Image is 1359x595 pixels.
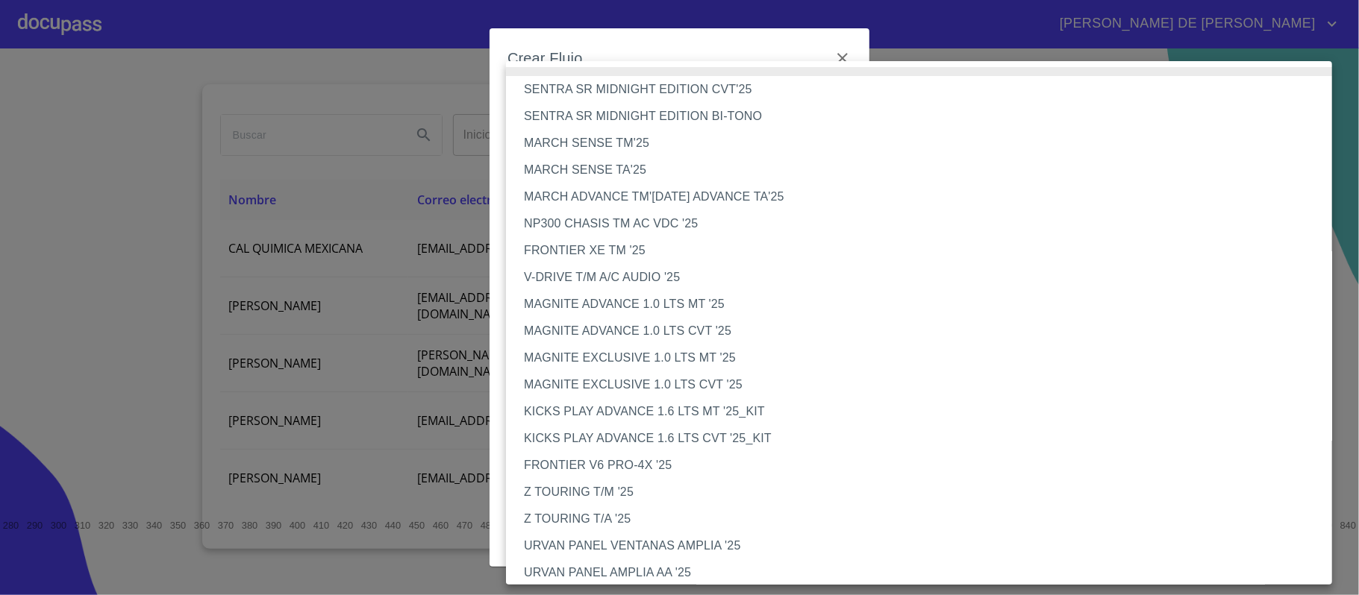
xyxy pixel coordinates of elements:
li: FRONTIER V6 PRO-4X '25 [506,452,1347,479]
li: URVAN PANEL VENTANAS AMPLIA '25 [506,532,1347,559]
li: V-DRIVE T/M A/C AUDIO '25 [506,264,1347,291]
li: URVAN PANEL AMPLIA AA '25 [506,559,1347,586]
li: MARCH ADVANCE TM'[DATE] ADVANCE TA'25 [506,183,1347,210]
li: KICKS PLAY ADVANCE 1.6 LTS CVT '25_KIT [506,425,1347,452]
li: NP300 CHASIS TM AC VDC '25 [506,210,1347,237]
li: MARCH SENSE TM'25 [506,130,1347,157]
li: MAGNITE EXCLUSIVE 1.0 LTS CVT '25 [506,371,1347,398]
li: MAGNITE ADVANCE 1.0 LTS MT '25 [506,291,1347,318]
li: MAGNITE EXCLUSIVE 1.0 LTS MT '25 [506,344,1347,371]
li: FRONTIER XE TM '25 [506,237,1347,264]
li: Z TOURING T/A '25 [506,506,1347,532]
li: MAGNITE ADVANCE 1.0 LTS CVT '25 [506,318,1347,344]
li: SENTRA SR MIDNIGHT EDITION CVT'25 [506,76,1347,103]
li: MARCH SENSE TA'25 [506,157,1347,183]
li: Z TOURING T/M '25 [506,479,1347,506]
li: SENTRA SR MIDNIGHT EDITION BI-TONO [506,103,1347,130]
li: KICKS PLAY ADVANCE 1.6 LTS MT '25_KIT [506,398,1347,425]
